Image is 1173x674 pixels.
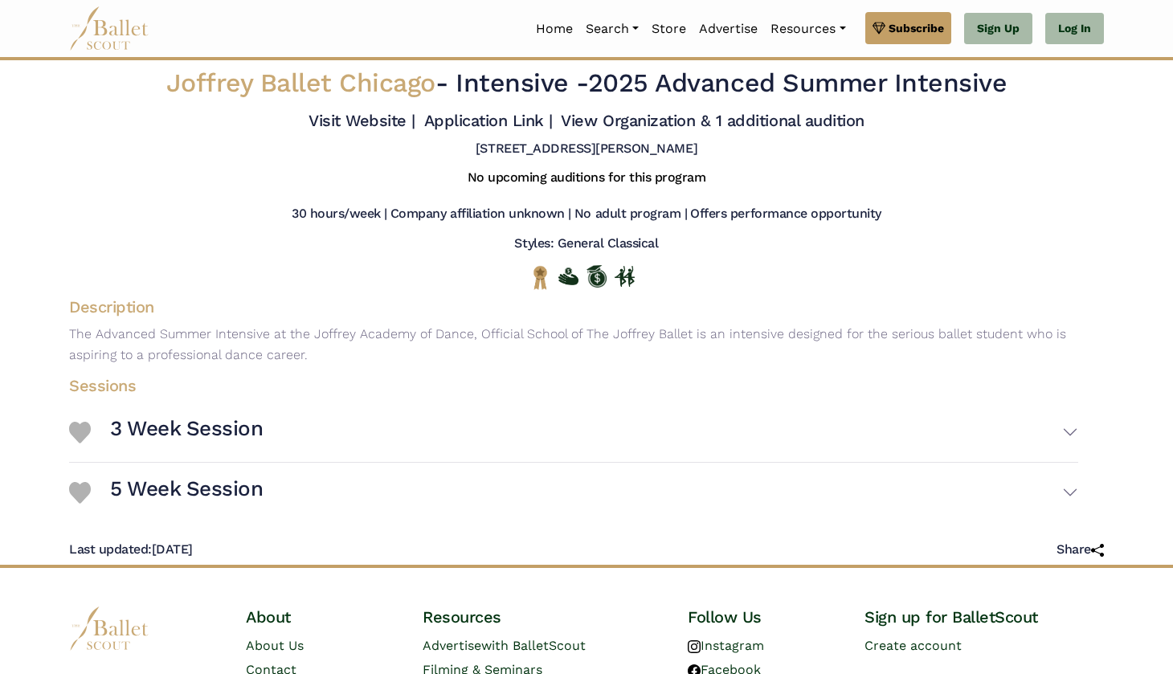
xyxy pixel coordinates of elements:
[390,206,571,223] h5: Company affiliation unknown |
[690,206,881,223] h5: Offers performance opportunity
[579,12,645,46] a: Search
[645,12,693,46] a: Store
[481,638,586,653] span: with BalletScout
[864,638,962,653] a: Create account
[688,607,839,627] h4: Follow Us
[476,141,697,157] h5: [STREET_ADDRESS][PERSON_NAME]
[110,409,1078,455] button: 3 Week Session
[964,13,1032,45] a: Sign Up
[558,268,578,285] img: Offers Financial Aid
[246,607,397,627] h4: About
[56,296,1117,317] h4: Description
[889,19,944,37] span: Subscribe
[529,12,579,46] a: Home
[764,12,852,46] a: Resources
[615,266,635,287] img: In Person
[69,607,149,651] img: logo
[873,19,885,37] img: gem.svg
[110,476,263,503] h3: 5 Week Session
[688,638,764,653] a: Instagram
[423,638,586,653] a: Advertisewith BalletScout
[424,111,553,130] a: Application Link |
[1045,13,1104,45] a: Log In
[69,541,152,557] span: Last updated:
[56,375,1091,396] h4: Sessions
[69,482,91,504] img: Heart
[586,265,607,288] img: Offers Scholarship
[693,12,764,46] a: Advertise
[865,12,951,44] a: Subscribe
[157,67,1016,100] h2: - 2025 Advanced Summer Intensive
[309,111,415,130] a: Visit Website |
[468,170,706,186] h5: No upcoming auditions for this program
[292,206,387,223] h5: 30 hours/week |
[69,422,91,443] img: Heart
[514,235,658,252] h5: Styles: General Classical
[110,415,263,443] h3: 3 Week Session
[166,67,435,98] span: Joffrey Ballet Chicago
[110,469,1078,516] button: 5 Week Session
[1057,541,1104,558] h5: Share
[456,67,588,98] span: Intensive -
[688,640,701,653] img: instagram logo
[69,541,193,558] h5: [DATE]
[530,265,550,290] img: National
[864,607,1104,627] h4: Sign up for BalletScout
[561,111,864,130] a: View Organization & 1 additional audition
[246,638,304,653] a: About Us
[56,324,1117,365] p: The Advanced Summer Intensive at the Joffrey Academy of Dance, Official School of The Joffrey Bal...
[574,206,687,223] h5: No adult program |
[423,607,662,627] h4: Resources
